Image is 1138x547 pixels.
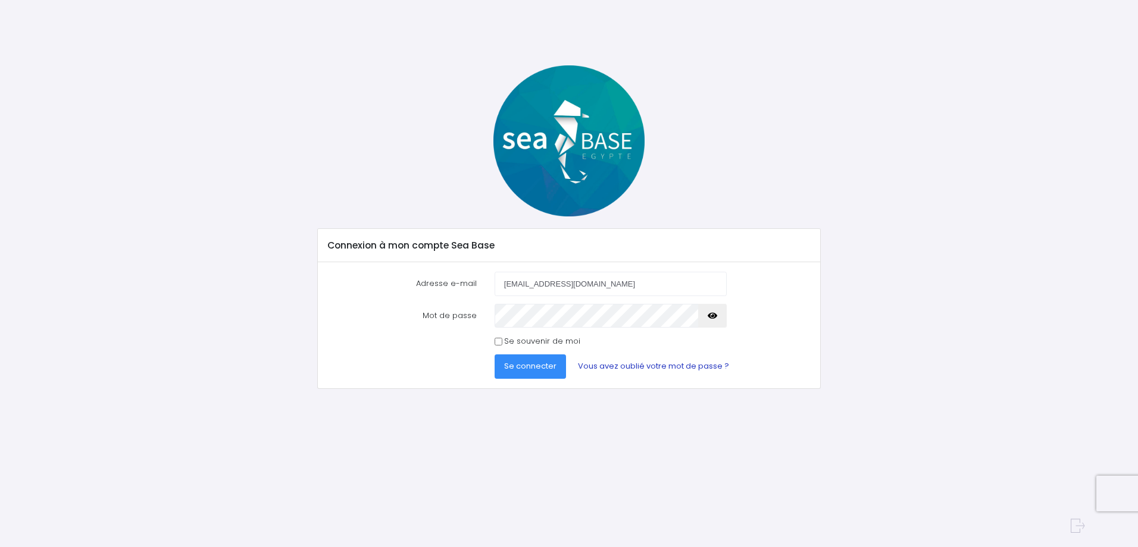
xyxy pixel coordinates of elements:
div: Connexion à mon compte Sea Base [318,229,820,262]
span: Se connecter [504,360,557,372]
button: Se connecter [495,354,566,378]
label: Mot de passe [319,304,486,328]
label: Se souvenir de moi [504,335,580,347]
label: Adresse e-mail [319,272,486,295]
a: Vous avez oublié votre mot de passe ? [568,354,739,378]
